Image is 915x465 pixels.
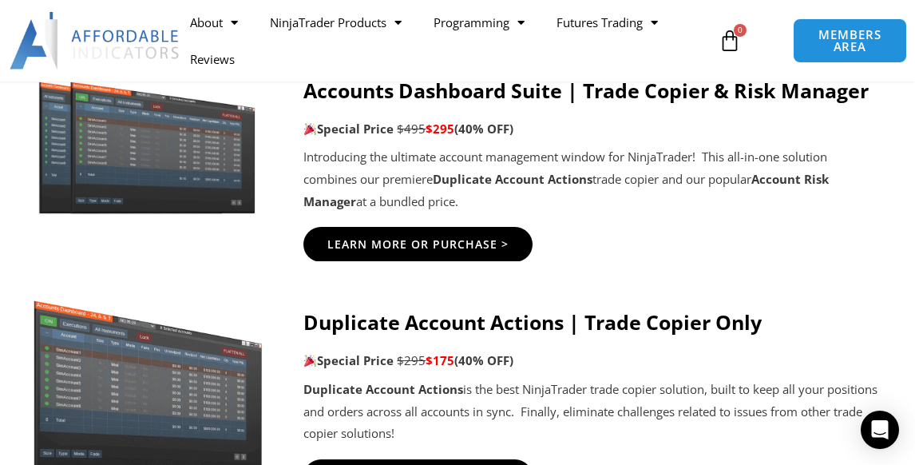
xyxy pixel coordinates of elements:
[303,227,533,262] a: Learn More Or Purchase >
[418,4,541,41] a: Programming
[303,146,883,213] p: Introducing the ultimate account management window for NinjaTrader! This all-in-one solution comb...
[174,4,254,41] a: About
[10,12,181,70] img: LogoAI | Affordable Indicators – NinjaTrader
[303,379,883,446] p: is the best NinjaTrader trade copier solution, built to keep all your positions and orders across...
[174,4,714,77] nav: Menu
[304,355,316,367] img: 🎉
[426,121,454,137] span: $295
[254,4,418,41] a: NinjaTrader Products
[454,352,513,368] b: (40% OFF)
[433,171,592,187] strong: Duplicate Account Actions
[397,121,426,137] span: $495
[303,121,394,137] strong: Special Price
[174,41,251,77] a: Reviews
[426,352,454,368] span: $175
[397,352,426,368] span: $295
[32,76,263,217] img: Screenshot 2024-11-20 151221 | Affordable Indicators – NinjaTrader
[861,411,899,449] div: Open Intercom Messenger
[793,18,907,63] a: MEMBERS AREA
[810,29,890,53] span: MEMBERS AREA
[303,381,463,397] strong: Duplicate Account Actions
[303,77,869,104] strong: Accounts Dashboard Suite | Trade Copier & Risk Manager
[327,239,509,250] span: Learn More Or Purchase >
[303,352,394,368] strong: Special Price
[303,310,883,334] h4: Duplicate Account Actions | Trade Copier Only
[304,123,316,135] img: 🎉
[541,4,674,41] a: Futures Trading
[695,18,765,64] a: 0
[734,24,747,37] span: 0
[454,121,513,137] b: (40% OFF)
